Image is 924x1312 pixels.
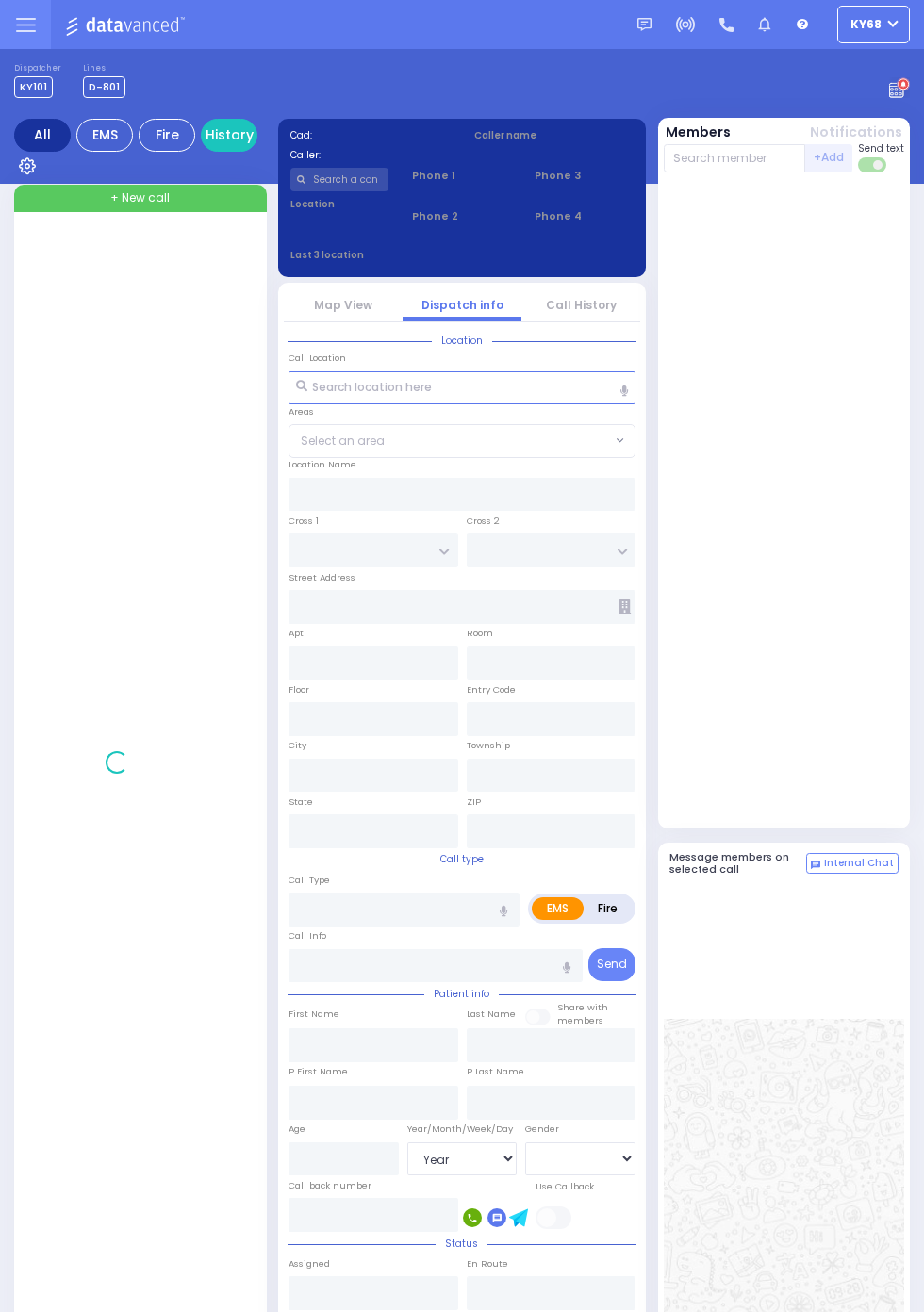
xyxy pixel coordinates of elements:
[535,208,634,224] span: Phone 4
[83,63,125,74] label: Lines
[290,248,463,262] label: Last 3 location
[467,627,493,640] label: Room
[637,18,652,32] img: message.svg
[290,168,389,191] input: Search a contact
[83,76,125,98] span: D-801
[467,1257,508,1271] label: En Route
[421,297,503,313] a: Dispatch info
[289,874,330,887] label: Call Type
[664,144,806,172] input: Search member
[139,119,195,152] div: Fire
[432,334,492,348] span: Location
[467,1065,524,1078] label: P Last Name
[431,852,493,866] span: Call type
[858,141,904,156] span: Send text
[289,515,319,528] label: Cross 1
[619,599,631,614] span: Other building occupants
[289,795,313,809] label: State
[289,627,304,640] label: Apt
[467,683,516,697] label: Entry Code
[289,1179,371,1192] label: Call back number
[201,119,257,152] a: History
[858,156,888,174] label: Turn off text
[669,851,807,876] h5: Message members on selected call
[436,1237,487,1251] span: Status
[525,1123,559,1136] label: Gender
[424,987,499,1001] span: Patient info
[535,168,634,184] span: Phone 3
[467,1008,516,1021] label: Last Name
[289,739,306,752] label: City
[546,297,617,313] a: Call History
[412,168,511,184] span: Phone 1
[806,853,899,874] button: Internal Chat
[824,857,894,870] span: Internal Chat
[289,1065,348,1078] label: P First Name
[290,148,451,162] label: Caller:
[110,189,170,206] span: + New call
[314,297,372,313] a: Map View
[14,76,53,98] span: KY101
[290,197,389,211] label: Location
[407,1123,518,1136] div: Year/Month/Week/Day
[557,1014,603,1026] span: members
[412,208,511,224] span: Phone 2
[290,128,451,142] label: Cad:
[289,683,309,697] label: Floor
[289,405,314,418] label: Areas
[536,1180,594,1193] label: Use Callback
[811,861,820,870] img: comment-alt.png
[583,897,633,920] label: Fire
[532,897,584,920] label: EMS
[14,63,61,74] label: Dispatcher
[76,119,133,152] div: EMS
[467,739,510,752] label: Township
[837,6,910,43] button: ky68
[289,1123,305,1136] label: Age
[557,1001,608,1013] small: Share with
[289,458,356,471] label: Location Name
[65,13,190,37] img: Logo
[467,515,500,528] label: Cross 2
[810,123,902,142] button: Notifications
[301,433,385,450] span: Select an area
[289,1008,339,1021] label: First Name
[850,16,882,33] span: ky68
[289,929,326,943] label: Call Info
[474,128,635,142] label: Caller name
[289,352,346,365] label: Call Location
[588,948,635,981] button: Send
[14,119,71,152] div: All
[289,571,355,584] label: Street Address
[467,795,481,809] label: ZIP
[289,371,635,405] input: Search location here
[289,1257,330,1271] label: Assigned
[666,123,731,142] button: Members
